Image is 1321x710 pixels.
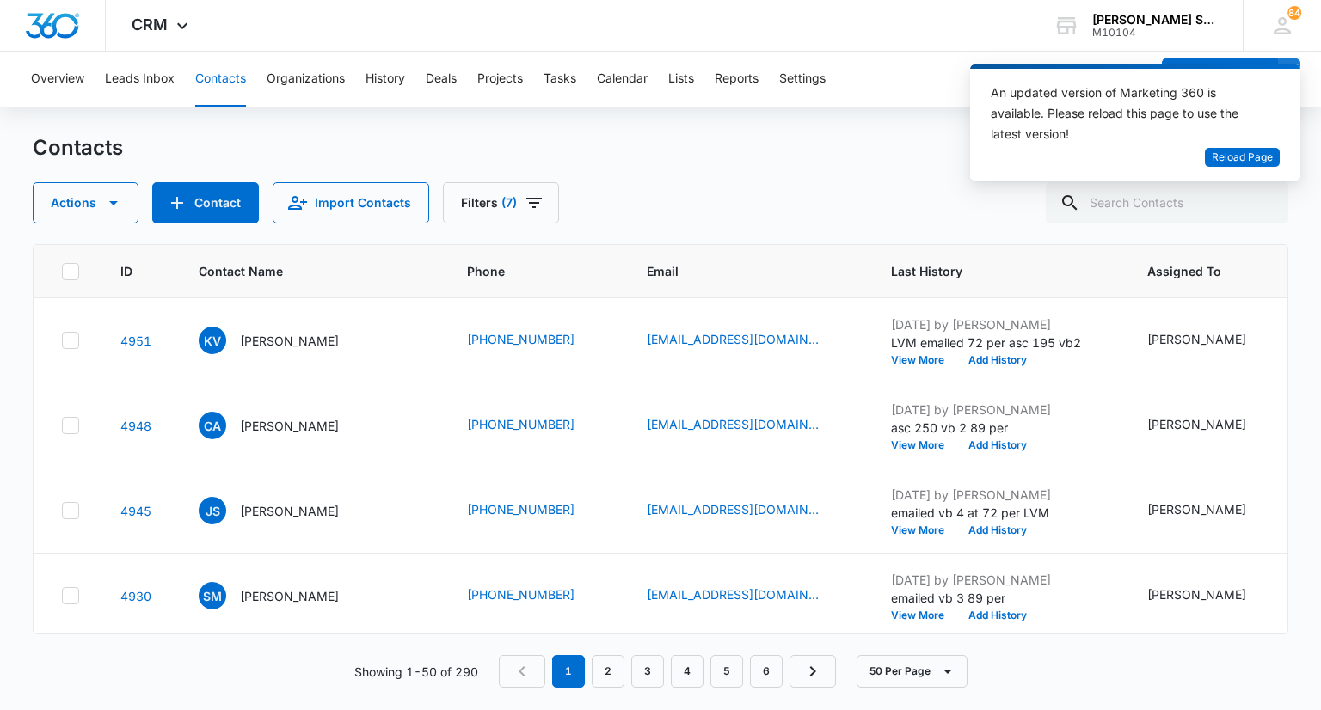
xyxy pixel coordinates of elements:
button: View More [891,440,956,450]
button: Contacts [195,52,246,107]
button: Actions [33,182,138,223]
em: 1 [552,655,585,688]
span: JS [199,497,226,524]
button: Tasks [544,52,576,107]
p: emailed vb 3 89 per [891,589,1106,607]
a: Navigate to contact details page for Kumar Vora [120,334,151,348]
div: Contact Name - Jill Strickland - Select to Edit Field [199,497,370,524]
button: Reload Page [1205,148,1280,168]
div: Email - schandra81@gmail.com - Select to Edit Field [647,585,850,606]
button: Calendar [597,52,648,107]
button: Import Contacts [273,182,429,223]
p: LVM emailed 72 per asc 195 vb2 [891,334,1106,352]
button: 50 Per Page [857,655,968,688]
div: Phone - (202) 215-0402 - Select to Edit Field [467,330,605,351]
nav: Pagination [499,655,836,688]
div: account name [1092,13,1218,27]
p: asc 250 vb 2 89 per [891,419,1106,437]
p: [PERSON_NAME] [240,502,339,520]
div: [PERSON_NAME] [1147,415,1246,433]
p: [PERSON_NAME] [240,587,339,605]
a: Page 3 [631,655,664,688]
a: Navigate to contact details page for Carlos Arancibia [120,419,151,433]
button: Add History [956,610,1039,621]
a: Page 2 [592,655,624,688]
button: Add History [956,525,1039,536]
div: [PERSON_NAME] [1147,500,1246,518]
div: Email - arancibia_carlos@hotmail.com - Select to Edit Field [647,415,850,436]
button: Add Contact [152,182,259,223]
div: Phone - (630) 303-2291 - Select to Edit Field [467,500,605,521]
span: ID [120,262,132,280]
span: KV [199,327,226,354]
button: Overview [31,52,84,107]
p: [DATE] by [PERSON_NAME] [891,571,1106,589]
div: [PERSON_NAME] [1147,585,1246,603]
button: Lists [668,52,694,107]
span: Assigned To [1147,262,1252,280]
button: View More [891,355,956,365]
div: notifications count [1287,6,1301,20]
button: Deals [426,52,457,107]
span: Email [647,262,825,280]
span: CA [199,412,226,439]
button: Projects [477,52,523,107]
div: Phone - (513) 488-2888 - Select to Edit Field [467,585,605,606]
a: Page 4 [671,655,704,688]
div: Assigned To - Ted DiMayo - Select to Edit Field [1147,330,1277,351]
p: [DATE] by [PERSON_NAME] [891,401,1106,419]
a: Navigate to contact details page for Subhash Makkena [120,589,151,603]
div: An updated version of Marketing 360 is available. Please reload this page to use the latest version! [991,83,1259,144]
span: Last History [891,262,1081,280]
span: Phone [467,262,581,280]
div: account id [1092,27,1218,39]
h1: Contacts [33,135,123,161]
span: Contact Name [199,262,401,280]
button: Filters [443,182,559,223]
a: [EMAIL_ADDRESS][DOMAIN_NAME] [647,330,819,348]
a: [EMAIL_ADDRESS][DOMAIN_NAME] [647,585,819,603]
a: Next Page [790,655,836,688]
span: Reload Page [1212,150,1273,166]
p: [PERSON_NAME] [240,417,339,435]
a: Navigate to contact details page for Jill Strickland [120,504,151,518]
a: [PHONE_NUMBER] [467,330,574,348]
button: Settings [779,52,826,107]
a: [PHONE_NUMBER] [467,500,574,518]
div: [PERSON_NAME] [1147,330,1246,348]
button: Add Contact [1162,58,1278,100]
p: [PERSON_NAME] [240,332,339,350]
button: Organizations [267,52,345,107]
div: Assigned To - Ted DiMayo - Select to Edit Field [1147,500,1277,521]
span: SM [199,582,226,609]
button: Add History [956,440,1039,450]
button: Add History [956,355,1039,365]
div: Assigned To - Ted DiMayo - Select to Edit Field [1147,585,1277,606]
p: Showing 1-50 of 290 [354,663,478,681]
a: [EMAIL_ADDRESS][DOMAIN_NAME] [647,500,819,518]
div: Email - contactvorak@gmail.com - Select to Edit Field [647,330,850,351]
a: [PHONE_NUMBER] [467,585,574,603]
a: Page 6 [750,655,783,688]
div: Assigned To - Ted DiMayo - Select to Edit Field [1147,415,1277,436]
a: [PHONE_NUMBER] [467,415,574,433]
a: [EMAIL_ADDRESS][DOMAIN_NAME] [647,415,819,433]
div: Phone - (305) 607-5425 - Select to Edit Field [467,415,605,436]
span: 84 [1287,6,1301,20]
p: [DATE] by [PERSON_NAME] [891,315,1106,334]
button: View More [891,610,956,621]
div: Email - ajbgrowe@sbcglobal.net - Select to Edit Field [647,500,850,521]
span: CRM [132,15,168,34]
div: Contact Name - Carlos Arancibia - Select to Edit Field [199,412,370,439]
button: View More [891,525,956,536]
p: [DATE] by [PERSON_NAME] [891,486,1106,504]
div: Contact Name - Kumar Vora - Select to Edit Field [199,327,370,354]
button: Reports [715,52,759,107]
input: Search Contacts [1046,182,1288,223]
div: Contact Name - Subhash Makkena - Select to Edit Field [199,582,370,609]
button: Leads Inbox [105,52,175,107]
span: (7) [501,197,517,209]
p: emailed vb 4 at 72 per LVM [891,504,1106,522]
button: History [366,52,405,107]
a: Page 5 [710,655,743,688]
